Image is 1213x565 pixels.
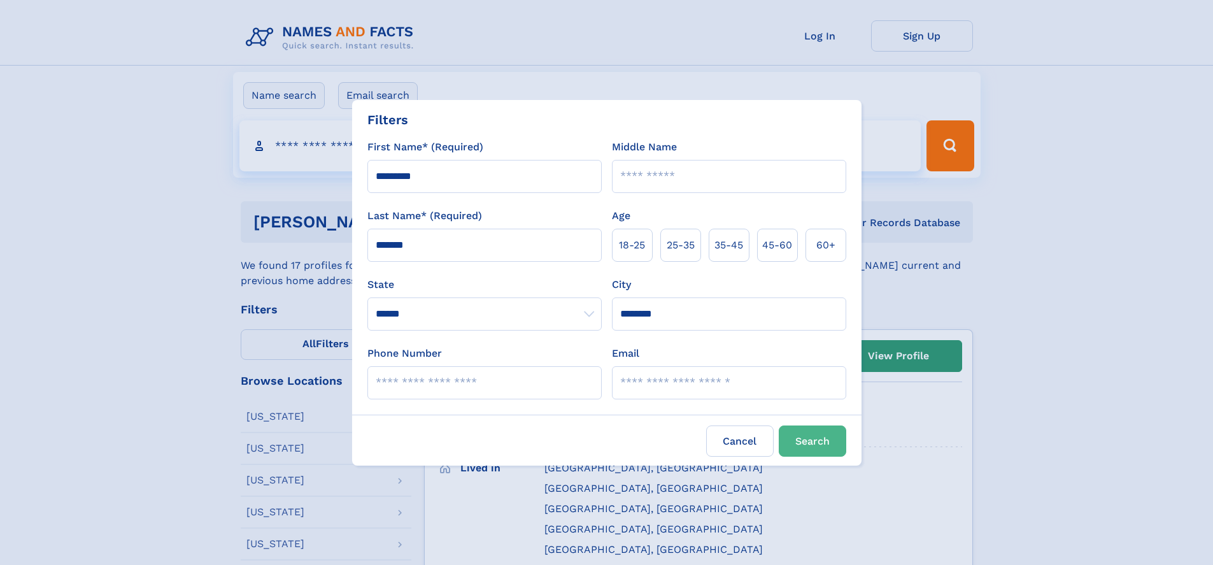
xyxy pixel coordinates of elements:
label: Cancel [706,426,774,457]
span: 45‑60 [762,238,792,253]
label: City [612,277,631,292]
label: State [367,277,602,292]
label: Email [612,346,639,361]
div: Filters [367,110,408,129]
span: 18‑25 [619,238,645,253]
label: First Name* (Required) [367,139,483,155]
label: Phone Number [367,346,442,361]
label: Middle Name [612,139,677,155]
span: 35‑45 [714,238,743,253]
label: Last Name* (Required) [367,208,482,224]
span: 60+ [816,238,835,253]
span: 25‑35 [667,238,695,253]
button: Search [779,426,846,457]
label: Age [612,208,630,224]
